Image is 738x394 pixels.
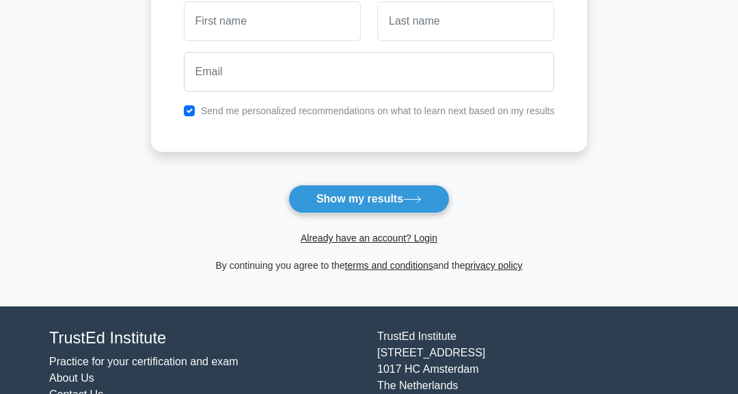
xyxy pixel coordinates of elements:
a: Already have an account? Login [301,233,437,244]
h4: TrustEd Institute [49,328,361,347]
input: Email [184,52,555,92]
a: terms and conditions [345,260,433,271]
a: privacy policy [465,260,523,271]
div: By continuing you agree to the and the [143,257,596,274]
input: Last name [377,1,554,41]
a: Practice for your certification and exam [49,356,238,367]
input: First name [184,1,361,41]
button: Show my results [288,185,450,213]
label: Send me personalized recommendations on what to learn next based on my results [201,105,555,116]
a: About Us [49,372,94,384]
